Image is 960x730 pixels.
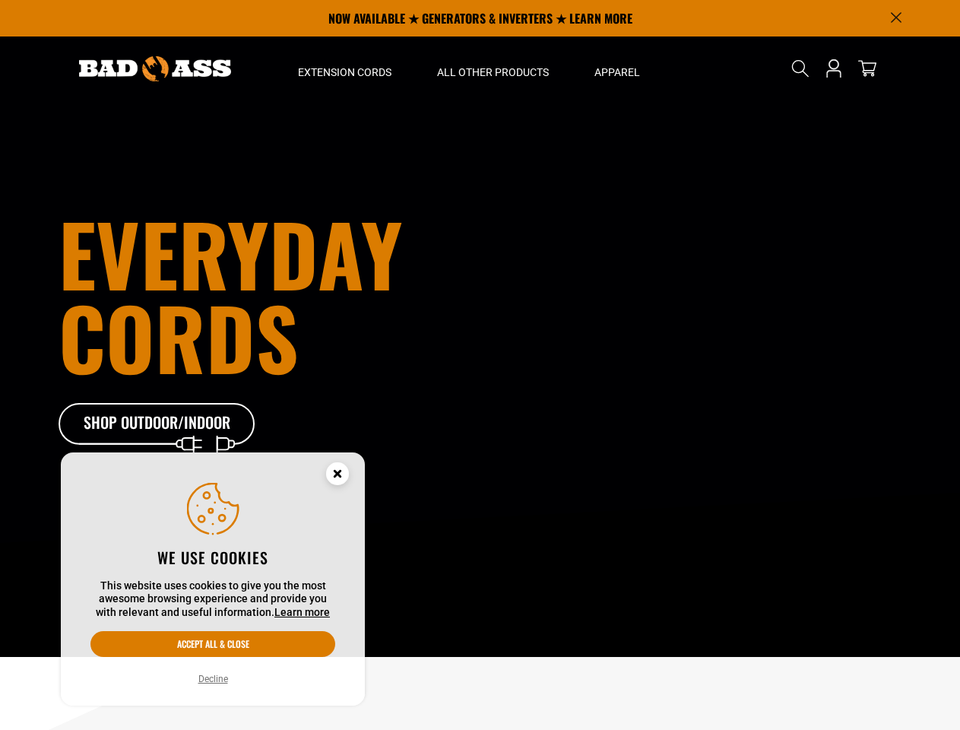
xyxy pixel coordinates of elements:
p: This website uses cookies to give you the most awesome browsing experience and provide you with r... [90,579,335,620]
summary: All Other Products [414,36,572,100]
img: Bad Ass Extension Cords [79,56,231,81]
span: All Other Products [437,65,549,79]
h2: We use cookies [90,547,335,567]
span: Extension Cords [298,65,391,79]
button: Accept all & close [90,631,335,657]
a: Learn more [274,606,330,618]
aside: Cookie Consent [61,452,365,706]
summary: Extension Cords [275,36,414,100]
h1: Everyday cords [59,211,565,379]
a: Shop Outdoor/Indoor [59,403,256,446]
span: Apparel [594,65,640,79]
summary: Search [788,56,813,81]
button: Decline [194,671,233,687]
summary: Apparel [572,36,663,100]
